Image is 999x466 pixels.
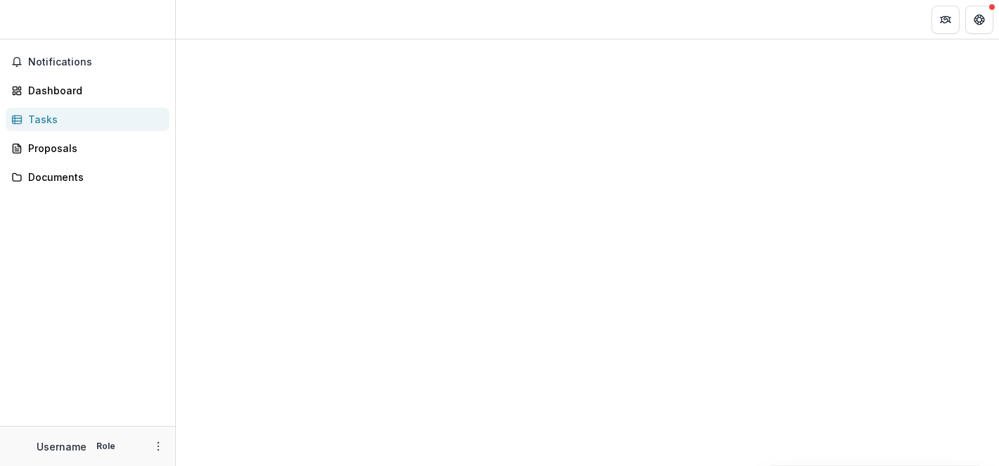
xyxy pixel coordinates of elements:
[28,56,164,68] span: Notifications
[28,170,158,184] div: Documents
[931,6,960,34] button: Partners
[6,51,170,73] button: Notifications
[6,79,170,102] a: Dashboard
[37,439,87,454] p: Username
[6,165,170,189] a: Documents
[6,108,170,131] a: Tasks
[6,137,170,160] a: Proposals
[28,141,158,156] div: Proposals
[150,438,167,455] button: More
[92,440,120,453] p: Role
[28,112,158,127] div: Tasks
[28,83,158,98] div: Dashboard
[965,6,993,34] button: Get Help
